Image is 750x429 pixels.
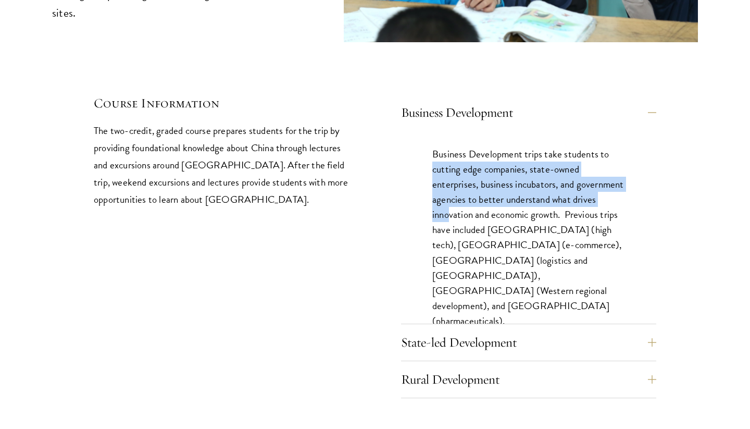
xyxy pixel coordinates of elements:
[401,367,656,392] button: Rural Development
[94,94,349,112] h5: Course Information
[432,146,625,328] p: Business Development trips take students to cutting edge companies, state-owned enterprises, busi...
[94,122,349,208] p: The two-credit, graded course prepares students for the trip by providing foundational knowledge ...
[401,330,656,355] button: State-led Development
[401,100,656,125] button: Business Development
